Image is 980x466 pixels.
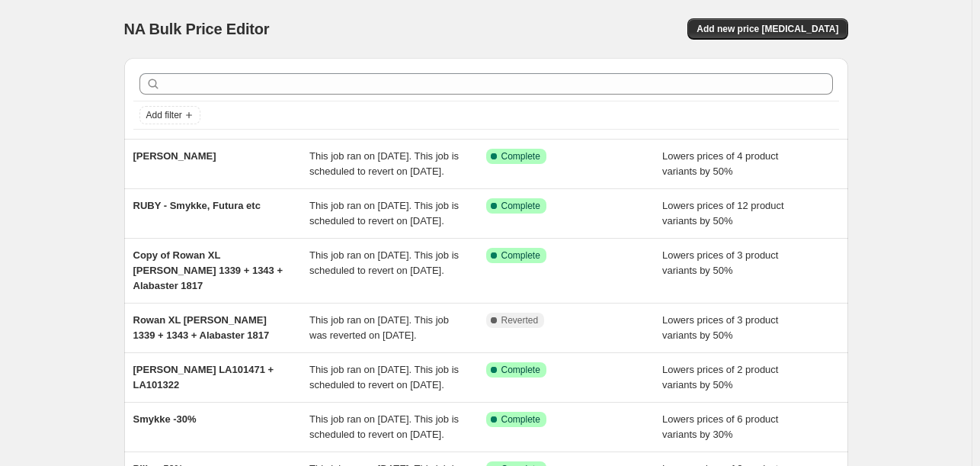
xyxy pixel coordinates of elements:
span: Lowers prices of 3 product variants by 50% [662,249,778,276]
span: Lowers prices of 3 product variants by 50% [662,314,778,341]
span: Complete [501,413,540,426]
span: Complete [501,249,540,262]
span: [PERSON_NAME] LA101471 + LA101322 [133,364,274,390]
span: RUBY - Smykke, Futura etc [133,200,261,211]
span: This job ran on [DATE]. This job is scheduled to revert on [DATE]. [309,413,459,440]
span: Lowers prices of 2 product variants by 50% [662,364,778,390]
span: Lowers prices of 4 product variants by 50% [662,150,778,177]
span: This job ran on [DATE]. This job is scheduled to revert on [DATE]. [309,249,459,276]
span: This job ran on [DATE]. This job is scheduled to revert on [DATE]. [309,364,459,390]
span: Lowers prices of 6 product variants by 30% [662,413,778,440]
span: Rowan XL [PERSON_NAME] 1339 + 1343 + Alabaster 1817 [133,314,270,341]
span: Complete [501,150,540,162]
span: Reverted [501,314,539,326]
span: Complete [501,200,540,212]
span: This job ran on [DATE]. This job is scheduled to revert on [DATE]. [309,150,459,177]
span: This job ran on [DATE]. This job was reverted on [DATE]. [309,314,449,341]
span: Smykke -30% [133,413,197,425]
button: Add new price [MEDICAL_DATA] [687,18,847,40]
span: Add filter [146,109,182,121]
span: NA Bulk Price Editor [124,21,270,37]
span: Lowers prices of 12 product variants by 50% [662,200,784,227]
span: Complete [501,364,540,376]
button: Add filter [139,106,200,124]
span: [PERSON_NAME] [133,150,216,162]
span: This job ran on [DATE]. This job is scheduled to revert on [DATE]. [309,200,459,227]
span: Copy of Rowan XL [PERSON_NAME] 1339 + 1343 + Alabaster 1817 [133,249,283,291]
span: Add new price [MEDICAL_DATA] [697,23,838,35]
